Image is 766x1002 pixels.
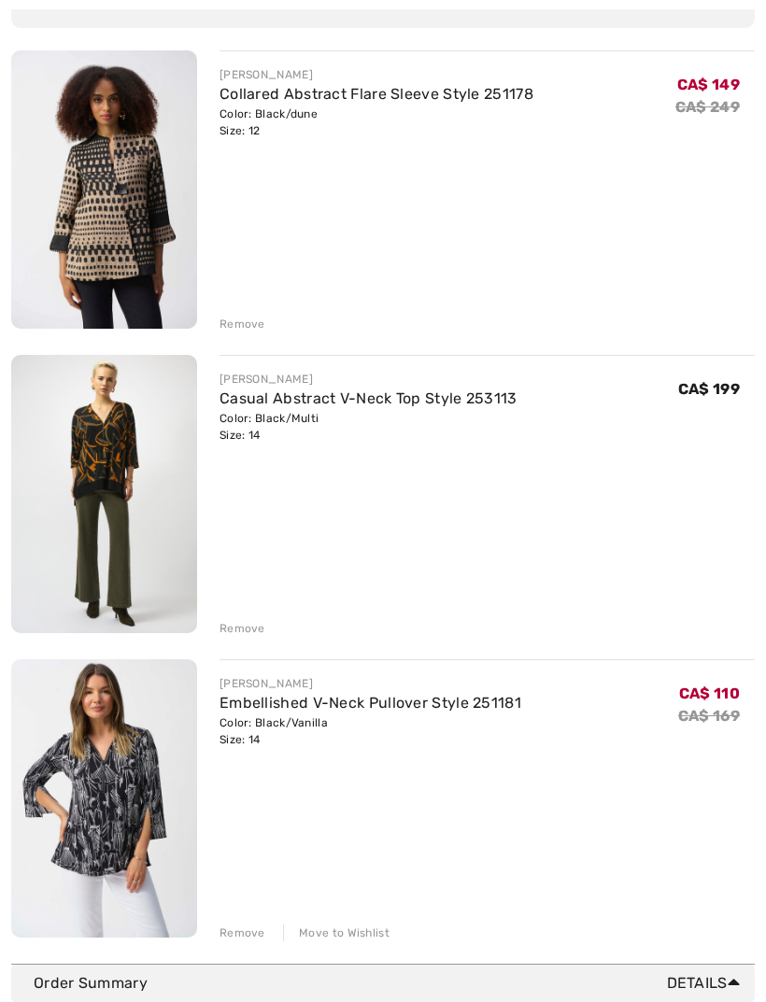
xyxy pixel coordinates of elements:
[283,924,390,941] div: Move to Wishlist
[220,66,533,83] div: [PERSON_NAME]
[677,76,740,93] span: CA$ 149
[675,98,740,116] s: CA$ 249
[220,389,518,407] a: Casual Abstract V-Neck Top Style 253113
[220,675,521,692] div: [PERSON_NAME]
[220,924,265,941] div: Remove
[11,50,197,329] img: Collared Abstract Flare Sleeve Style 251178
[34,972,747,995] div: Order Summary
[220,410,518,444] div: Color: Black/Multi Size: 14
[220,714,521,748] div: Color: Black/Vanilla Size: 14
[220,316,265,332] div: Remove
[678,707,740,725] s: CA$ 169
[11,659,197,938] img: Embellished V-Neck Pullover Style 251181
[220,620,265,637] div: Remove
[220,85,533,103] a: Collared Abstract Flare Sleeve Style 251178
[220,106,533,139] div: Color: Black/dune Size: 12
[667,972,747,995] span: Details
[678,380,740,398] span: CA$ 199
[679,684,740,702] span: CA$ 110
[220,371,518,388] div: [PERSON_NAME]
[11,355,197,633] img: Casual Abstract V-Neck Top Style 253113
[220,694,521,712] a: Embellished V-Neck Pullover Style 251181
